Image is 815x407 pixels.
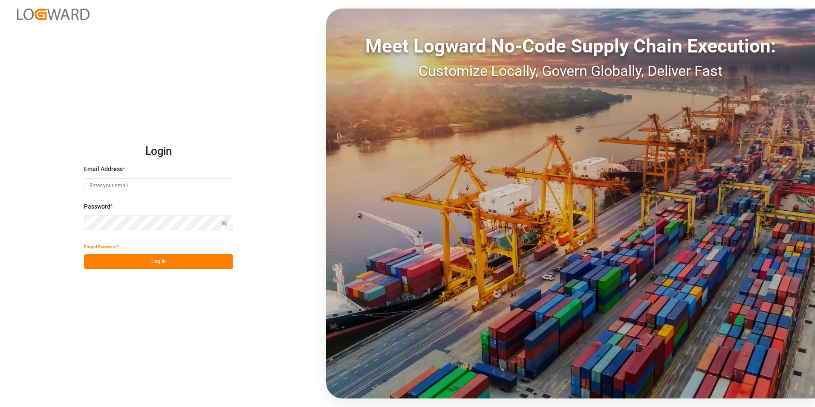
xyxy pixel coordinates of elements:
[17,9,90,20] img: Logward_new_orange.png
[84,178,233,193] input: Enter your email
[326,32,815,60] div: Meet Logward No-Code Supply Chain Execution:
[84,254,233,269] button: Log In
[84,202,110,211] span: Password
[84,138,233,165] h2: Login
[326,60,815,82] div: Customize Locally, Govern Globally, Deliver Fast
[84,239,119,254] button: Forgot Password?
[84,165,123,174] span: Email Address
